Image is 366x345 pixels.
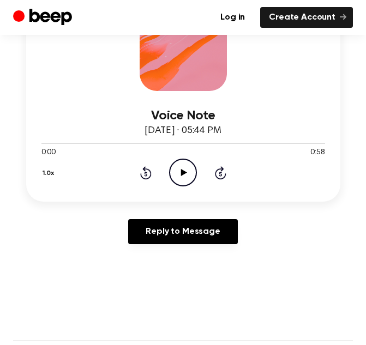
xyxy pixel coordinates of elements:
a: Log in [212,7,254,28]
a: Beep [13,7,75,28]
span: 0:00 [41,147,56,159]
span: [DATE] · 05:44 PM [145,126,221,136]
span: 0:58 [310,147,325,159]
button: 1.0x [41,164,58,183]
h3: Voice Note [41,108,325,123]
a: Reply to Message [128,219,237,244]
a: Create Account [260,7,353,28]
